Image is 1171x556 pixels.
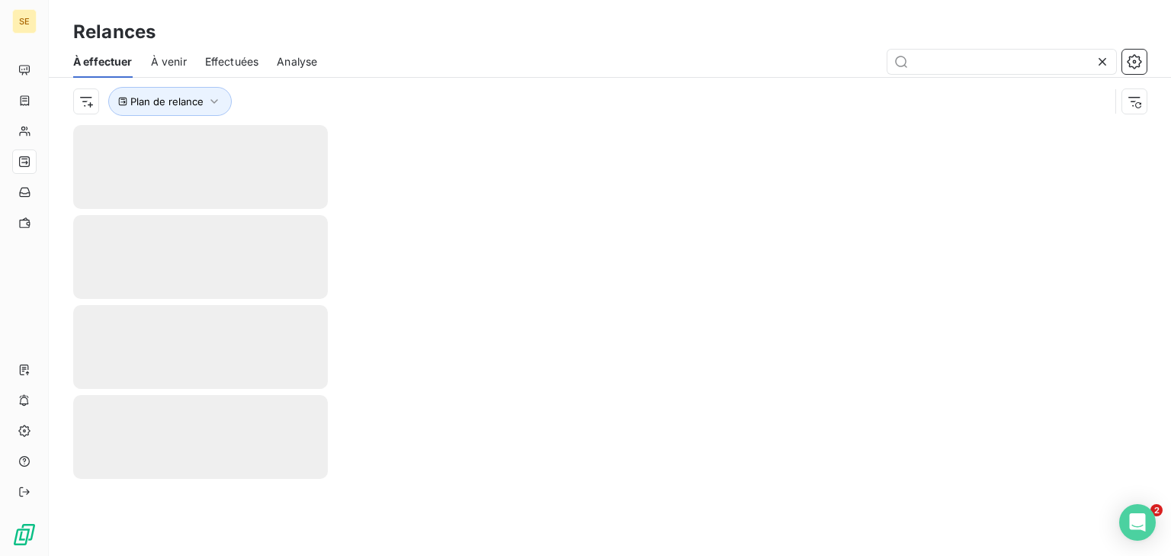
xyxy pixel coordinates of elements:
img: Logo LeanPay [12,522,37,547]
button: Plan de relance [108,87,232,116]
div: SE [12,9,37,34]
span: À venir [151,54,187,69]
span: À effectuer [73,54,133,69]
div: Open Intercom Messenger [1119,504,1156,541]
span: Analyse [277,54,317,69]
input: Rechercher [887,50,1116,74]
span: Effectuées [205,54,259,69]
span: Plan de relance [130,95,204,108]
h3: Relances [73,18,156,46]
span: 2 [1150,504,1163,516]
